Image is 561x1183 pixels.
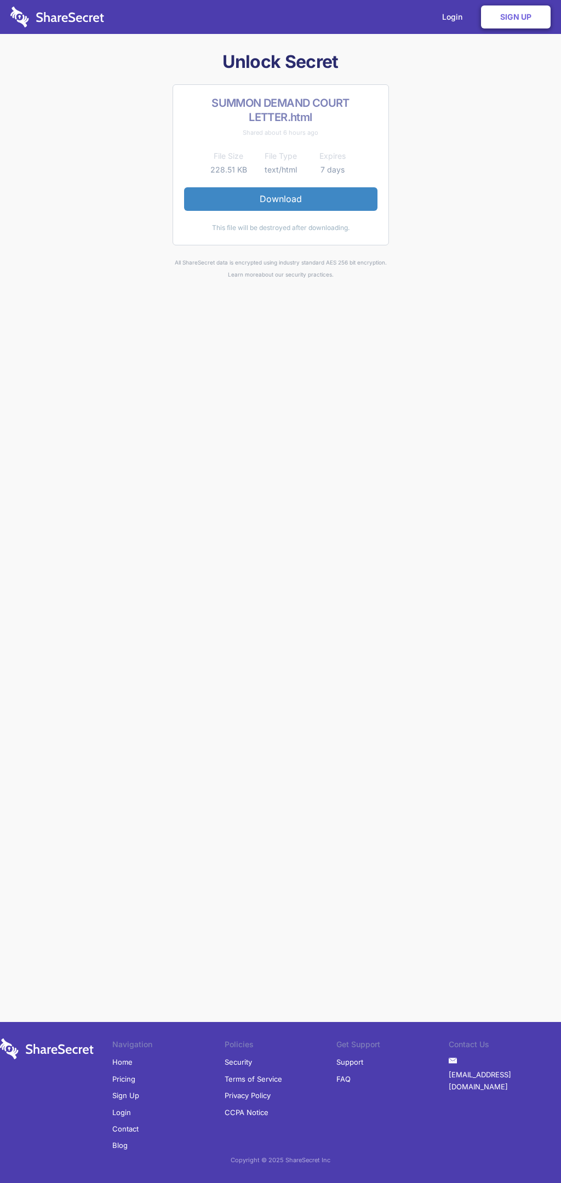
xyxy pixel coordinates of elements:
[336,1054,363,1070] a: Support
[184,127,377,139] div: Shared about 6 hours ago
[203,163,255,176] td: 228.51 KB
[449,1038,561,1054] li: Contact Us
[481,5,551,28] a: Sign Up
[184,96,377,124] h2: SUMMON DEMAND COURT LETTER.html
[225,1104,268,1121] a: CCPA Notice
[184,222,377,234] div: This file will be destroyed after downloading.
[112,1137,128,1153] a: Blog
[112,1071,135,1087] a: Pricing
[255,163,307,176] td: text/html
[225,1087,271,1104] a: Privacy Policy
[449,1066,561,1095] a: [EMAIL_ADDRESS][DOMAIN_NAME]
[184,187,377,210] a: Download
[225,1071,282,1087] a: Terms of Service
[336,1071,351,1087] a: FAQ
[307,150,359,163] th: Expires
[203,150,255,163] th: File Size
[112,1054,133,1070] a: Home
[112,1087,139,1104] a: Sign Up
[336,1038,449,1054] li: Get Support
[10,7,104,27] img: logo-wordmark-white-trans-d4663122ce5f474addd5e946df7df03e33cb6a1c49d2221995e7729f52c070b2.svg
[225,1038,337,1054] li: Policies
[112,1104,131,1121] a: Login
[112,1121,139,1137] a: Contact
[255,150,307,163] th: File Type
[228,271,259,278] a: Learn more
[225,1054,252,1070] a: Security
[112,1038,225,1054] li: Navigation
[307,163,359,176] td: 7 days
